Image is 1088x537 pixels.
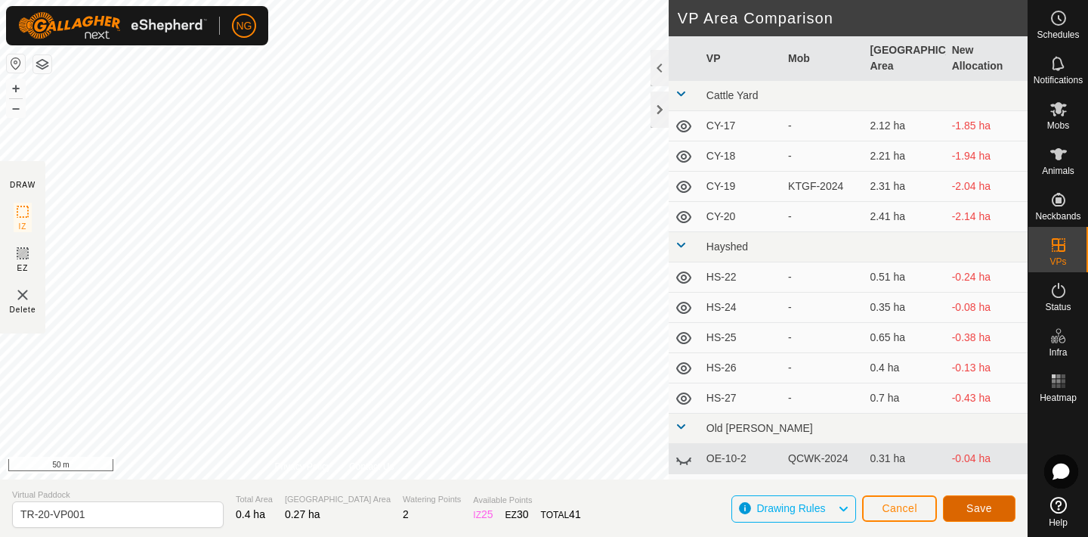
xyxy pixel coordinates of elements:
a: Privacy Policy [274,460,331,473]
td: -2.14 ha [946,202,1028,232]
span: Neckbands [1035,212,1080,221]
td: 0.65 ha [864,323,945,353]
span: Available Points [473,494,580,507]
span: Status [1045,303,1071,312]
span: 30 [517,508,529,520]
td: 0.7 ha [864,383,945,414]
a: Help [1028,491,1088,533]
div: DRAW [10,179,36,191]
span: [GEOGRAPHIC_DATA] Area [285,493,391,506]
td: -0.24 ha [946,262,1028,293]
td: HS-24 [700,293,782,323]
td: CY-19 [700,172,782,202]
td: 1.95 ha [864,474,945,504]
h2: VP Area Comparison [678,9,1028,27]
button: + [7,79,25,98]
span: Schedules [1037,30,1079,39]
td: HS-22 [700,262,782,293]
span: Mobs [1047,121,1069,130]
span: 0.27 ha [285,508,320,520]
td: 2.41 ha [864,202,945,232]
button: Reset Map [7,54,25,73]
td: 2.31 ha [864,172,945,202]
td: 0.35 ha [864,293,945,323]
td: 0.51 ha [864,262,945,293]
span: 0.4 ha [236,508,265,520]
td: -0.08 ha [946,293,1028,323]
td: -1.85 ha [946,111,1028,141]
td: CY-18 [700,141,782,172]
div: QCWK-2024 [788,451,858,467]
td: 2.12 ha [864,111,945,141]
div: - [788,360,858,376]
span: Heatmap [1040,393,1077,402]
button: Save [943,495,1015,522]
td: 0.4 ha [864,353,945,383]
span: Save [966,502,992,514]
img: VP [14,286,32,304]
div: - [788,148,858,164]
div: - [788,118,858,134]
div: - [788,269,858,285]
span: Drawing Rules [756,502,825,514]
td: -0.43 ha [946,383,1028,414]
span: Total Area [236,493,273,506]
span: Watering Points [403,493,461,506]
span: 25 [481,508,493,520]
div: - [788,390,858,406]
td: -1.68 ha [946,474,1028,504]
span: IZ [19,221,27,232]
td: HS-25 [700,323,782,353]
img: Gallagher Logo [18,12,207,39]
span: Help [1049,518,1068,527]
td: HS-26 [700,353,782,383]
button: Map Layers [33,55,51,73]
td: OE-10-2 [700,444,782,474]
td: -0.38 ha [946,323,1028,353]
div: - [788,300,858,315]
td: OE-18 [700,474,782,504]
td: CY-20 [700,202,782,232]
div: - [788,209,858,225]
span: Infra [1049,348,1067,357]
span: Notifications [1034,76,1083,85]
span: Cattle Yard [706,89,759,101]
div: - [788,330,858,346]
a: Contact Us [349,460,394,473]
span: Animals [1042,166,1074,175]
span: Cancel [882,502,917,514]
button: – [7,99,25,117]
td: -1.94 ha [946,141,1028,172]
span: Hayshed [706,241,748,253]
span: Old [PERSON_NAME] [706,422,813,434]
span: Delete [10,304,36,315]
span: NG [236,18,252,34]
th: VP [700,36,782,81]
span: 41 [569,508,581,520]
div: EZ [505,507,529,523]
td: 2.21 ha [864,141,945,172]
th: New Allocation [946,36,1028,81]
td: 0.31 ha [864,444,945,474]
td: HS-27 [700,383,782,414]
div: KTGF-2024 [788,178,858,194]
td: CY-17 [700,111,782,141]
span: EZ [17,262,29,274]
span: VPs [1049,257,1066,266]
td: -0.13 ha [946,353,1028,383]
span: Virtual Paddock [12,489,224,501]
button: Cancel [862,495,937,522]
div: IZ [473,507,493,523]
th: Mob [782,36,864,81]
div: TOTAL [541,507,581,523]
td: -2.04 ha [946,172,1028,202]
th: [GEOGRAPHIC_DATA] Area [864,36,945,81]
span: 2 [403,508,409,520]
td: -0.04 ha [946,444,1028,474]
